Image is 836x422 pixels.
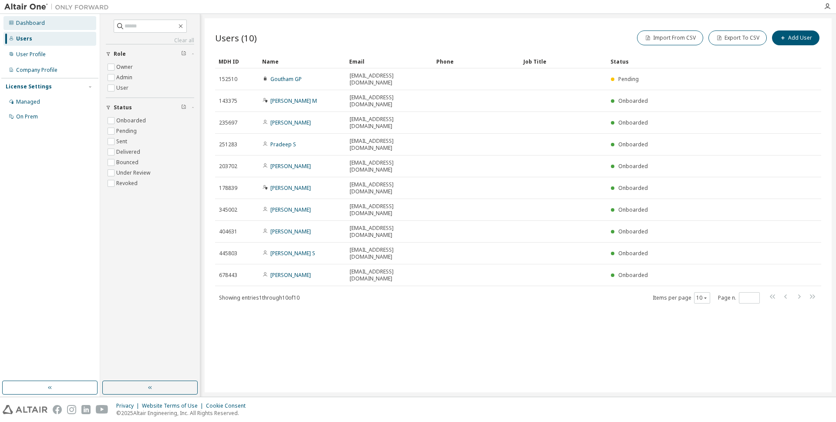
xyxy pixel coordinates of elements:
span: [EMAIL_ADDRESS][DOMAIN_NAME] [350,94,429,108]
div: Users [16,35,32,42]
span: Onboarded [618,250,648,257]
span: Clear filter [181,51,186,57]
span: [EMAIL_ADDRESS][DOMAIN_NAME] [350,268,429,282]
span: 445803 [219,250,237,257]
span: 203702 [219,163,237,170]
span: 235697 [219,119,237,126]
span: [EMAIL_ADDRESS][DOMAIN_NAME] [350,116,429,130]
button: 10 [696,294,708,301]
label: Delivered [116,147,142,157]
div: License Settings [6,83,52,90]
span: 404631 [219,228,237,235]
span: Onboarded [618,228,648,235]
a: [PERSON_NAME] M [270,97,317,105]
div: Cookie Consent [206,402,251,409]
span: 178839 [219,185,237,192]
div: Company Profile [16,67,57,74]
span: [EMAIL_ADDRESS][DOMAIN_NAME] [350,138,429,152]
div: On Prem [16,113,38,120]
div: Status [610,54,776,68]
p: © 2025 Altair Engineering, Inc. All Rights Reserved. [116,409,251,417]
span: Onboarded [618,119,648,126]
div: Dashboard [16,20,45,27]
span: [EMAIL_ADDRESS][DOMAIN_NAME] [350,225,429,239]
div: User Profile [16,51,46,58]
div: Phone [436,54,516,68]
span: Users (10) [215,32,257,44]
img: Altair One [4,3,113,11]
div: Name [262,54,342,68]
img: linkedin.svg [81,405,91,414]
div: Managed [16,98,40,105]
span: Clear filter [181,104,186,111]
a: [PERSON_NAME] [270,162,311,170]
button: Import From CSV [637,30,703,45]
label: Admin [116,72,134,83]
span: Onboarded [618,162,648,170]
img: instagram.svg [67,405,76,414]
img: altair_logo.svg [3,405,47,414]
a: [PERSON_NAME] [270,271,311,279]
span: [EMAIL_ADDRESS][DOMAIN_NAME] [350,246,429,260]
a: [PERSON_NAME] [270,119,311,126]
span: Onboarded [618,184,648,192]
span: Onboarded [618,97,648,105]
img: facebook.svg [53,405,62,414]
button: Status [106,98,194,117]
label: User [116,83,130,93]
span: Status [114,104,132,111]
label: Under Review [116,168,152,178]
span: Onboarded [618,206,648,213]
button: Add User [772,30,819,45]
span: 345002 [219,206,237,213]
img: youtube.svg [96,405,108,414]
label: Revoked [116,178,139,189]
div: MDH ID [219,54,255,68]
span: Onboarded [618,141,648,148]
span: Items per page [653,292,710,304]
div: Website Terms of Use [142,402,206,409]
span: [EMAIL_ADDRESS][DOMAIN_NAME] [350,159,429,173]
span: [EMAIL_ADDRESS][DOMAIN_NAME] [350,181,429,195]
span: 143375 [219,98,237,105]
div: Email [349,54,429,68]
a: [PERSON_NAME] [270,206,311,213]
a: [PERSON_NAME] [270,228,311,235]
div: Privacy [116,402,142,409]
span: [EMAIL_ADDRESS][DOMAIN_NAME] [350,72,429,86]
div: Job Title [523,54,603,68]
label: Owner [116,62,135,72]
a: Pradeep S [270,141,296,148]
span: [EMAIL_ADDRESS][DOMAIN_NAME] [350,203,429,217]
span: Role [114,51,126,57]
label: Onboarded [116,115,148,126]
label: Bounced [116,157,140,168]
a: Goutham GP [270,75,302,83]
a: Clear all [106,37,194,44]
span: 152510 [219,76,237,83]
span: 251283 [219,141,237,148]
button: Role [106,44,194,64]
button: Export To CSV [708,30,767,45]
label: Sent [116,136,129,147]
span: Page n. [718,292,760,304]
label: Pending [116,126,138,136]
span: 678443 [219,272,237,279]
span: Pending [618,75,639,83]
span: Onboarded [618,271,648,279]
a: [PERSON_NAME] S [270,250,315,257]
a: [PERSON_NAME] [270,184,311,192]
span: Showing entries 1 through 10 of 10 [219,294,300,301]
